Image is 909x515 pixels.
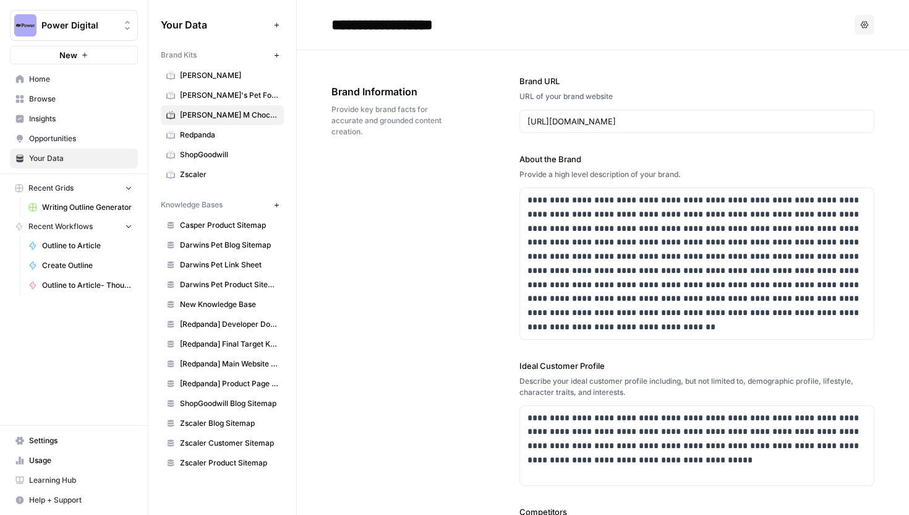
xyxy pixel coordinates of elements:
button: Recent Grids [10,179,138,197]
span: Zscaler Product Sitemap [180,457,278,469]
span: Opportunities [29,133,132,144]
span: [PERSON_NAME]'s Pet Food [180,90,278,101]
a: [Redpanda] Main Website Blog Sitemap [161,354,284,374]
div: Provide a high level description of your brand. [519,169,875,180]
span: Zscaler Customer Sitemap [180,438,278,449]
span: Brand Kits [161,50,197,61]
label: Brand URL [519,75,875,87]
span: Help + Support [29,495,132,506]
span: Learning Hub [29,475,132,486]
span: ShopGoodwill Blog Sitemap [180,398,278,409]
a: Outline to Article- Thought Leadership [23,275,138,295]
a: [PERSON_NAME] [161,66,284,85]
span: Your Data [161,17,269,32]
div: URL of your brand website [519,91,875,102]
a: Browse [10,89,138,109]
span: Redpanda [180,129,278,141]
a: [Redpanda] Product Page Sitemap [161,374,284,394]
a: Zscaler [161,165,284,184]
a: Create Outline [23,256,138,275]
a: Your Data [10,149,138,168]
span: Brand Information [331,84,450,99]
a: [PERSON_NAME]'s Pet Food [161,85,284,105]
button: New [10,46,138,64]
span: Knowledge Bases [161,199,223,210]
div: Describe your ideal customer profile including, but not limited to, demographic profile, lifestyl... [519,376,875,398]
a: Darwins Pet Product Sitemap [161,275,284,295]
span: [Redpanda] Final Target Keywords [180,339,278,350]
span: Darwins Pet Blog Sitemap [180,240,278,251]
span: Darwins Pet Link Sheet [180,259,278,270]
a: Darwins Pet Link Sheet [161,255,284,275]
a: Home [10,69,138,89]
span: Outline to Article- Thought Leadership [42,280,132,291]
span: Provide key brand facts for accurate and grounded content creation. [331,104,450,137]
a: Writing Outline Generator [23,197,138,217]
a: Learning Hub [10,470,138,490]
a: Zscaler Customer Sitemap [161,433,284,453]
button: Help + Support [10,490,138,510]
button: Workspace: Power Digital [10,10,138,41]
a: Zscaler Product Sitemap [161,453,284,473]
span: Casper Product Sitemap [180,220,278,231]
span: Insights [29,113,132,124]
span: [Redpanda] Product Page Sitemap [180,378,278,389]
span: Darwins Pet Product Sitemap [180,279,278,290]
span: Recent Workflows [28,221,93,232]
a: Opportunities [10,129,138,149]
a: Settings [10,431,138,451]
a: New Knowledge Base [161,295,284,314]
a: [Redpanda] Developer Docs Blog Sitemap [161,314,284,334]
span: Settings [29,435,132,446]
span: Home [29,74,132,85]
span: Recent Grids [28,183,74,194]
a: Darwins Pet Blog Sitemap [161,235,284,255]
a: Usage [10,451,138,470]
span: [PERSON_NAME] [180,70,278,81]
span: Power Digital [41,19,116,32]
span: [Redpanda] Developer Docs Blog Sitemap [180,319,278,330]
a: [PERSON_NAME] M Chocolates [161,105,284,125]
button: Recent Workflows [10,217,138,236]
span: New Knowledge Base [180,299,278,310]
span: Writing Outline Generator [42,202,132,213]
label: Ideal Customer Profile [519,360,875,372]
span: [PERSON_NAME] M Chocolates [180,110,278,121]
img: Power Digital Logo [14,14,36,37]
a: Insights [10,109,138,129]
a: Outline to Article [23,236,138,256]
span: ShopGoodwill [180,149,278,160]
span: Zscaler Blog Sitemap [180,418,278,429]
a: Redpanda [161,125,284,145]
span: New [59,49,77,61]
span: [Redpanda] Main Website Blog Sitemap [180,358,278,370]
a: ShopGoodwill Blog Sitemap [161,394,284,413]
span: Usage [29,455,132,466]
span: Outline to Article [42,240,132,251]
label: About the Brand [519,153,875,165]
a: Casper Product Sitemap [161,215,284,235]
input: www.sundaysoccer.com [527,115,867,128]
a: ShopGoodwill [161,145,284,165]
span: Create Outline [42,260,132,271]
span: Browse [29,93,132,105]
span: Zscaler [180,169,278,180]
a: Zscaler Blog Sitemap [161,413,284,433]
span: Your Data [29,153,132,164]
a: [Redpanda] Final Target Keywords [161,334,284,354]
